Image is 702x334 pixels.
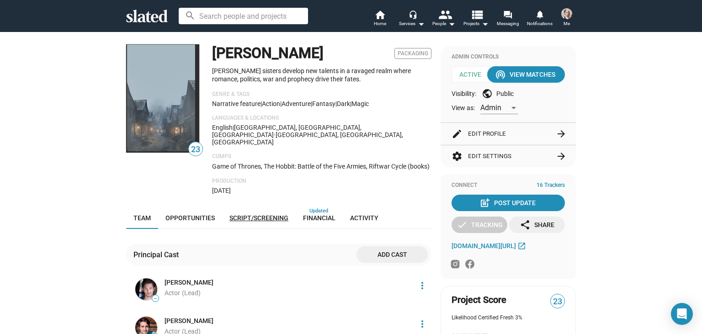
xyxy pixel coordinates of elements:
a: Team [126,207,158,229]
mat-icon: headset_mic [409,10,417,18]
mat-icon: more_vert [417,280,428,291]
span: 23 [189,143,202,156]
button: People [428,9,460,29]
mat-icon: arrow_forward [556,151,567,162]
span: | [280,100,282,107]
button: Post Update [452,195,565,211]
p: Production [212,178,431,185]
span: | [350,100,351,107]
a: [DOMAIN_NAME][URL] [452,240,528,251]
span: Activity [350,214,378,222]
span: Home [374,18,386,29]
span: (Lead) [182,289,201,297]
img: Amalia [126,44,199,153]
a: [PERSON_NAME] [165,278,213,287]
span: English [212,124,233,131]
span: Projects [463,18,489,29]
span: Team [133,214,151,222]
p: Languages & Locations [212,115,431,122]
span: | [311,100,312,107]
span: · [274,131,276,138]
h1: [PERSON_NAME] [212,43,324,63]
span: Adventure [282,100,311,107]
div: Visibility: Public [452,88,565,99]
p: Genre & Tags [212,91,431,98]
span: | [261,100,262,107]
mat-icon: share [520,219,531,230]
mat-icon: settings [452,151,463,162]
a: Home [364,9,396,29]
mat-icon: arrow_drop_down [415,18,426,29]
span: View as: [452,104,475,112]
a: Opportunities [158,207,222,229]
span: | [335,100,337,107]
p: Game of Thrones, The Hobbit: Battle of the Five Armies, Riftwar Cycle (books) [212,162,431,171]
div: Share [520,217,554,233]
mat-icon: open_in_new [517,241,526,250]
div: Connect [452,182,565,189]
a: Financial [296,207,343,229]
span: 16 Trackers [537,182,565,189]
a: Script/Screening [222,207,296,229]
a: Activity [343,207,386,229]
button: Share [509,217,565,233]
div: Likelihood Certified Fresh 3% [452,314,565,322]
span: Me [564,18,570,29]
a: Messaging [492,9,524,29]
span: [GEOGRAPHIC_DATA], [GEOGRAPHIC_DATA], [GEOGRAPHIC_DATA] [212,124,362,138]
span: Financial [303,214,335,222]
mat-icon: view_list [470,8,484,21]
span: [GEOGRAPHIC_DATA], [GEOGRAPHIC_DATA], [GEOGRAPHIC_DATA] [212,131,403,146]
span: Action [262,100,280,107]
mat-icon: wifi_tethering [495,69,506,80]
button: Edit Profile [452,123,565,145]
span: Opportunities [165,214,215,222]
mat-icon: arrow_drop_down [446,18,457,29]
mat-icon: arrow_drop_down [479,18,490,29]
mat-icon: people [438,8,452,21]
span: Script/Screening [229,214,288,222]
mat-icon: notifications [535,10,544,18]
p: Comps [212,153,431,160]
mat-icon: edit [452,128,463,139]
div: Principal Cast [133,250,182,260]
span: [DOMAIN_NAME][URL] [452,242,516,249]
div: View Matches [497,66,555,83]
button: Edit Settings [452,145,565,167]
p: [PERSON_NAME] sisters develop new talents in a ravaged realm where romance, politics, war and pro... [212,67,431,84]
span: 23 [551,296,564,308]
div: People [432,18,455,29]
span: Messaging [497,18,519,29]
button: Tracking [452,217,507,233]
mat-icon: forum [503,10,512,19]
span: — [152,296,159,301]
button: Projects [460,9,492,29]
div: Admin Controls [452,53,565,61]
span: | [233,124,234,131]
div: Tracking [457,217,503,233]
span: Project Score [452,294,506,306]
span: Fantasy [312,100,335,107]
button: Kyleen McHenryMe [556,6,578,30]
img: Mikkel Knutson [135,278,157,300]
input: Search people and projects [179,8,308,24]
span: Notifications [527,18,553,29]
mat-icon: check [457,219,468,230]
mat-icon: more_vert [417,318,428,329]
a: Notifications [524,9,556,29]
mat-icon: arrow_forward [556,128,567,139]
a: [PERSON_NAME] [165,317,213,325]
mat-icon: home [374,9,385,20]
span: Add cast [364,246,420,263]
div: Post Update [481,195,536,211]
div: Services [399,18,425,29]
button: Services [396,9,428,29]
mat-icon: post_add [479,197,490,208]
span: [DATE] [212,187,231,194]
span: magic [351,100,369,107]
button: Add cast [356,246,428,263]
mat-icon: public [482,88,493,99]
div: Open Intercom Messenger [671,303,693,325]
span: Actor [165,289,180,297]
span: dark [337,100,350,107]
